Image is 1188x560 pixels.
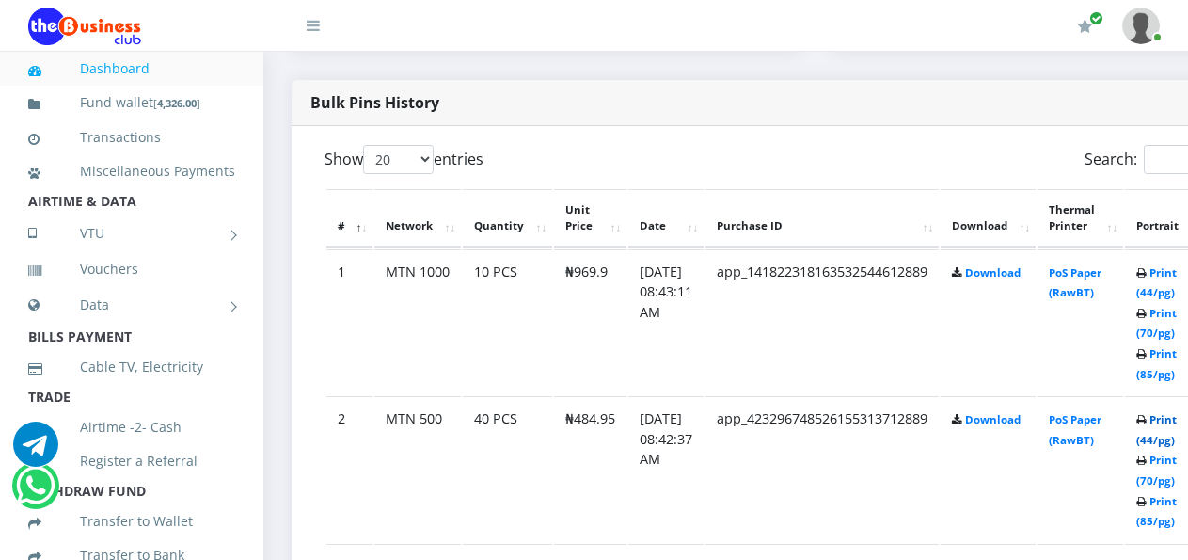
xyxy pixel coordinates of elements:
[28,345,235,389] a: Cable TV, Electricity
[28,500,235,543] a: Transfer to Wallet
[1136,306,1177,341] a: Print (70/pg)
[1122,8,1160,44] img: User
[28,406,235,449] a: Airtime -2- Cash
[28,150,235,193] a: Miscellaneous Payments
[1136,494,1177,529] a: Print (85/pg)
[374,249,461,395] td: MTN 1000
[28,210,235,257] a: VTU
[628,189,704,248] th: Date: activate to sort column ascending
[554,249,626,395] td: ₦969.9
[374,396,461,542] td: MTN 500
[1089,11,1103,25] span: Renew/Upgrade Subscription
[705,189,939,248] th: Purchase ID: activate to sort column ascending
[965,265,1021,280] a: Download
[1136,346,1177,381] a: Print (85/pg)
[941,189,1036,248] th: Download: activate to sort column ascending
[705,249,939,395] td: app_141822318163532544612889
[1136,453,1177,488] a: Print (70/pg)
[628,249,704,395] td: [DATE] 08:43:11 AM
[28,81,235,125] a: Fund wallet[4,326.00]
[1136,265,1177,300] a: Print (44/pg)
[363,145,434,174] select: Showentries
[705,396,939,542] td: app_423296748526155313712889
[374,189,461,248] th: Network: activate to sort column ascending
[28,440,235,483] a: Register a Referral
[157,96,197,110] b: 4,326.00
[28,281,235,328] a: Data
[1049,265,1101,300] a: PoS Paper (RawBT)
[1136,412,1177,447] a: Print (44/pg)
[326,249,372,395] td: 1
[1049,412,1101,447] a: PoS Paper (RawBT)
[28,47,235,90] a: Dashboard
[554,189,626,248] th: Unit Price: activate to sort column ascending
[28,248,235,291] a: Vouchers
[463,396,552,542] td: 40 PCS
[16,477,55,508] a: Chat for support
[1038,189,1123,248] th: Thermal Printer: activate to sort column ascending
[310,92,439,113] strong: Bulk Pins History
[628,396,704,542] td: [DATE] 08:42:37 AM
[325,145,483,174] label: Show entries
[965,412,1021,426] a: Download
[153,96,200,110] small: [ ]
[13,436,58,467] a: Chat for support
[28,116,235,159] a: Transactions
[1078,19,1092,34] i: Renew/Upgrade Subscription
[28,8,141,45] img: Logo
[326,189,372,248] th: #: activate to sort column descending
[554,396,626,542] td: ₦484.95
[463,249,552,395] td: 10 PCS
[326,396,372,542] td: 2
[463,189,552,248] th: Quantity: activate to sort column ascending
